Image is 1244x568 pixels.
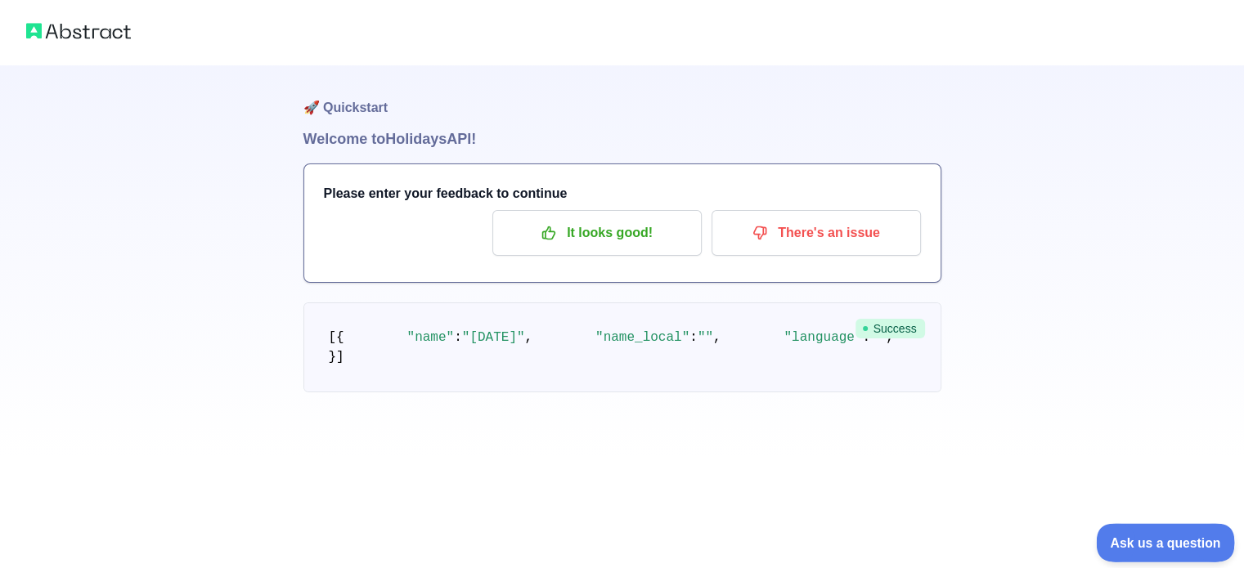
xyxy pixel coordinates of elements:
[324,184,921,203] h3: Please enter your feedback to continue
[505,219,689,247] p: It looks good!
[595,330,689,345] span: "name_local"
[454,330,462,345] span: :
[26,20,131,42] img: Abstract logo
[1097,523,1236,561] iframe: Toggle Customer Support
[784,330,862,345] span: "language"
[407,330,455,345] span: "name"
[525,330,533,345] span: ,
[329,330,337,345] span: [
[712,210,921,256] button: There's an issue
[462,330,525,345] span: "[DATE]"
[303,65,941,127] h1: 🚀 Quickstart
[724,219,909,247] p: There's an issue
[713,330,721,345] span: ,
[698,330,713,345] span: ""
[689,330,698,345] span: :
[856,319,925,338] span: Success
[303,127,941,150] h1: Welcome to Holidays API!
[492,210,702,256] button: It looks good!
